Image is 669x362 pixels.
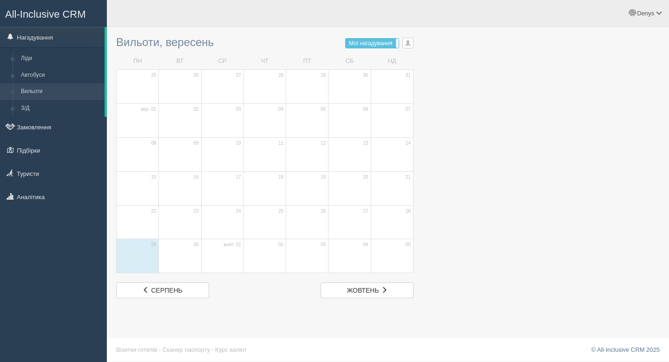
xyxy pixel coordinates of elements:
[116,346,157,353] a: Візитки готелів
[406,140,411,147] span: 14
[363,174,368,181] span: 20
[236,72,241,79] span: 27
[201,53,243,69] td: СР
[278,72,283,79] span: 28
[193,241,198,248] span: 30
[406,241,411,248] span: 05
[151,140,156,147] span: 08
[117,53,159,69] td: ПН
[236,208,241,215] span: 24
[151,174,156,181] span: 15
[17,83,105,100] a: Вильоти
[159,53,201,69] td: ВТ
[223,241,241,248] span: жовт. 01
[5,8,86,20] span: All-Inclusive CRM
[637,10,655,17] span: Denys
[321,72,326,79] span: 29
[193,72,198,79] span: 26
[17,67,105,84] a: Автобуси
[406,208,411,215] span: 28
[193,174,198,181] span: 16
[347,287,379,294] span: жовтень
[363,140,368,147] span: 13
[363,241,368,248] span: 04
[321,241,326,248] span: 03
[116,36,413,48] h3: Вильоти, вересень
[212,346,214,353] span: ·
[371,53,413,69] td: НД
[591,346,660,353] a: © All-Inclusive CRM 2025
[0,0,106,26] a: All-Inclusive CRM
[243,53,286,69] td: ЧТ
[193,140,198,147] span: 09
[151,241,156,248] span: 29
[193,106,198,113] span: 02
[406,72,411,79] span: 31
[363,208,368,215] span: 27
[116,282,209,298] a: серпень
[193,208,198,215] span: 23
[159,346,161,353] span: ·
[151,72,156,79] span: 25
[321,282,413,298] a: жовтень
[151,287,182,294] span: серпень
[363,72,368,79] span: 30
[406,106,411,113] span: 07
[321,208,326,215] span: 26
[406,174,411,181] span: 21
[215,346,247,353] a: Курс валют
[163,346,210,353] a: Сканер паспорту
[278,106,283,113] span: 04
[236,174,241,181] span: 17
[278,140,283,147] span: 11
[17,50,105,67] a: Ліди
[278,174,283,181] span: 18
[278,241,283,248] span: 02
[17,100,105,117] a: З/Д
[363,106,368,113] span: 06
[328,53,371,69] td: СБ
[321,106,326,113] span: 05
[278,208,283,215] span: 25
[141,106,156,113] span: вер. 01
[236,106,241,113] span: 03
[349,40,392,47] span: Мої нагадування
[236,140,241,147] span: 10
[151,208,156,215] span: 22
[321,174,326,181] span: 19
[286,53,328,69] td: ПТ
[321,140,326,147] span: 12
